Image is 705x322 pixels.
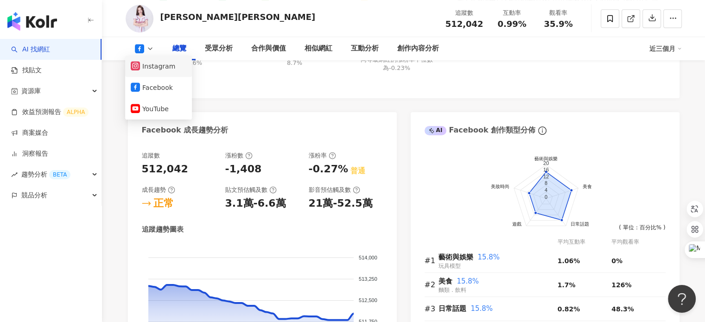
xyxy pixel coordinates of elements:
span: 0.99% [497,19,526,29]
div: 受眾分析 [205,43,233,54]
div: 正常 [153,196,174,211]
div: 3.1萬-6.6萬 [225,196,286,211]
text: 0 [544,194,547,199]
div: 512,042 [142,162,188,177]
div: 同等級網紅的漲粉率中位數為 [356,56,437,72]
span: 15.8% [477,253,500,261]
span: 0.82% [558,305,580,313]
span: 35.9% [544,19,572,29]
div: 互動分析 [351,43,379,54]
span: 美食 [438,277,452,285]
img: KOL Avatar [126,5,153,32]
div: 總覽 [172,43,186,54]
span: 藝術與娛樂 [438,253,473,261]
span: 0.16% [183,59,202,66]
div: -0.27% [309,162,348,177]
div: 21萬-52.5萬 [309,196,373,211]
span: 126% [611,281,631,289]
text: 日常話題 [570,221,589,227]
img: logo [7,12,57,31]
div: 平均觀看率 [611,238,666,246]
span: rise [11,171,18,178]
a: searchAI 找網紅 [11,45,50,54]
div: Facebook 創作類型分佈 [425,125,536,135]
tspan: 514,000 [358,254,377,260]
span: 8.7% [287,59,302,66]
span: 15.8% [470,304,493,313]
div: 互動率 [495,8,530,18]
text: 4 [544,187,547,193]
div: 近三個月 [649,41,682,56]
tspan: 513,250 [358,276,377,282]
div: #2 [425,279,438,290]
span: 1.06% [558,257,580,265]
text: 20 [543,160,548,165]
span: 日常話題 [438,304,466,313]
div: 漲粉率 [309,152,336,160]
div: 追蹤趨勢圖表 [142,225,184,234]
div: 影音預估觸及數 [309,186,360,194]
div: 普通 [350,166,365,176]
div: #3 [425,303,438,315]
text: 美妝時尚 [490,184,509,189]
text: 8 [544,180,547,186]
a: 找貼文 [11,66,42,75]
button: Facebook [131,81,186,94]
span: 競品分析 [21,185,47,206]
button: Instagram [131,60,186,73]
span: 1.7% [558,281,576,289]
text: 藝術與娛樂 [534,156,558,161]
div: Facebook 成長趨勢分析 [142,125,229,135]
span: 資源庫 [21,81,41,101]
span: 0% [611,257,622,265]
button: YouTube [131,102,186,115]
div: 漲粉數 [225,152,253,160]
div: 相似網紅 [305,43,332,54]
span: 48.3% [611,305,634,313]
div: 追蹤數 [445,8,483,18]
a: 效益預測報告ALPHA [11,107,89,117]
div: 成長趨勢 [142,186,175,194]
div: BETA [49,170,70,179]
text: 遊戲 [512,221,521,227]
text: 美食 [583,184,592,189]
div: AI [425,126,447,135]
div: [PERSON_NAME][PERSON_NAME] [160,11,316,23]
span: info-circle [537,125,548,136]
span: 512,042 [445,19,483,29]
a: 商案媒合 [11,128,48,138]
iframe: Help Scout Beacon - Open [668,285,696,313]
div: -1,408 [225,162,262,177]
span: 15.8% [457,277,479,285]
span: 玩具模型 [438,263,461,269]
div: 合作與價值 [251,43,286,54]
div: 貼文預估觸及數 [225,186,277,194]
span: 麵類．飲料 [438,287,466,293]
span: -0.23% [389,64,410,71]
a: 洞察報告 [11,149,48,158]
div: 創作內容分析 [397,43,439,54]
tspan: 512,500 [358,297,377,303]
div: #1 [425,255,438,266]
text: 12 [543,173,548,179]
div: 觀看率 [541,8,576,18]
text: 16 [543,167,548,172]
div: 平均互動率 [558,238,611,246]
div: 追蹤數 [142,152,160,160]
span: 趨勢分析 [21,164,70,185]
